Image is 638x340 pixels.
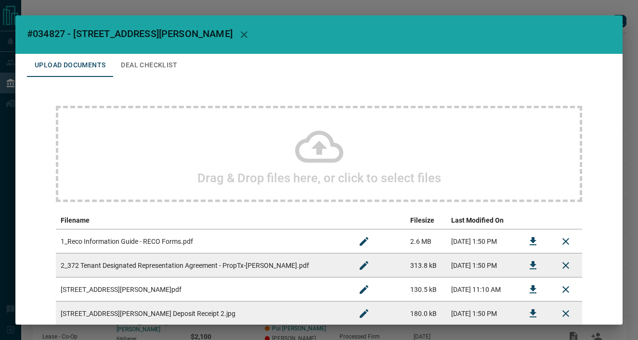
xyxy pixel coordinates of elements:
[352,278,376,301] button: Rename
[27,54,113,77] button: Upload Documents
[554,278,577,301] button: Remove File
[405,302,446,326] td: 180.0 kB
[405,253,446,277] td: 313.8 kB
[197,171,441,185] h2: Drag & Drop files here, or click to select files
[517,212,549,229] th: download action column
[521,230,545,253] button: Download
[446,229,517,253] td: [DATE] 1:50 PM
[405,229,446,253] td: 2.6 MB
[405,277,446,302] td: 130.5 kB
[352,254,376,277] button: Rename
[554,230,577,253] button: Remove File
[56,106,582,202] div: Drag & Drop files here, or click to select files
[521,302,545,325] button: Download
[446,253,517,277] td: [DATE] 1:50 PM
[521,278,545,301] button: Download
[56,302,348,326] td: [STREET_ADDRESS][PERSON_NAME] Deposit Receipt 2.jpg
[521,254,545,277] button: Download
[348,212,405,229] th: edit column
[446,212,517,229] th: Last Modified On
[27,28,233,39] span: #034827 - [STREET_ADDRESS][PERSON_NAME]
[554,302,577,325] button: Remove File
[56,277,348,302] td: [STREET_ADDRESS][PERSON_NAME]pdf
[554,254,577,277] button: Remove File
[56,229,348,253] td: 1_Reco Information Guide - RECO Forms.pdf
[352,302,376,325] button: Rename
[446,277,517,302] td: [DATE] 11:10 AM
[352,230,376,253] button: Rename
[549,212,582,229] th: delete file action column
[405,212,446,229] th: Filesize
[446,302,517,326] td: [DATE] 1:50 PM
[56,212,348,229] th: Filename
[113,54,185,77] button: Deal Checklist
[56,253,348,277] td: 2_372 Tenant Designated Representation Agreement - PropTx-[PERSON_NAME].pdf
